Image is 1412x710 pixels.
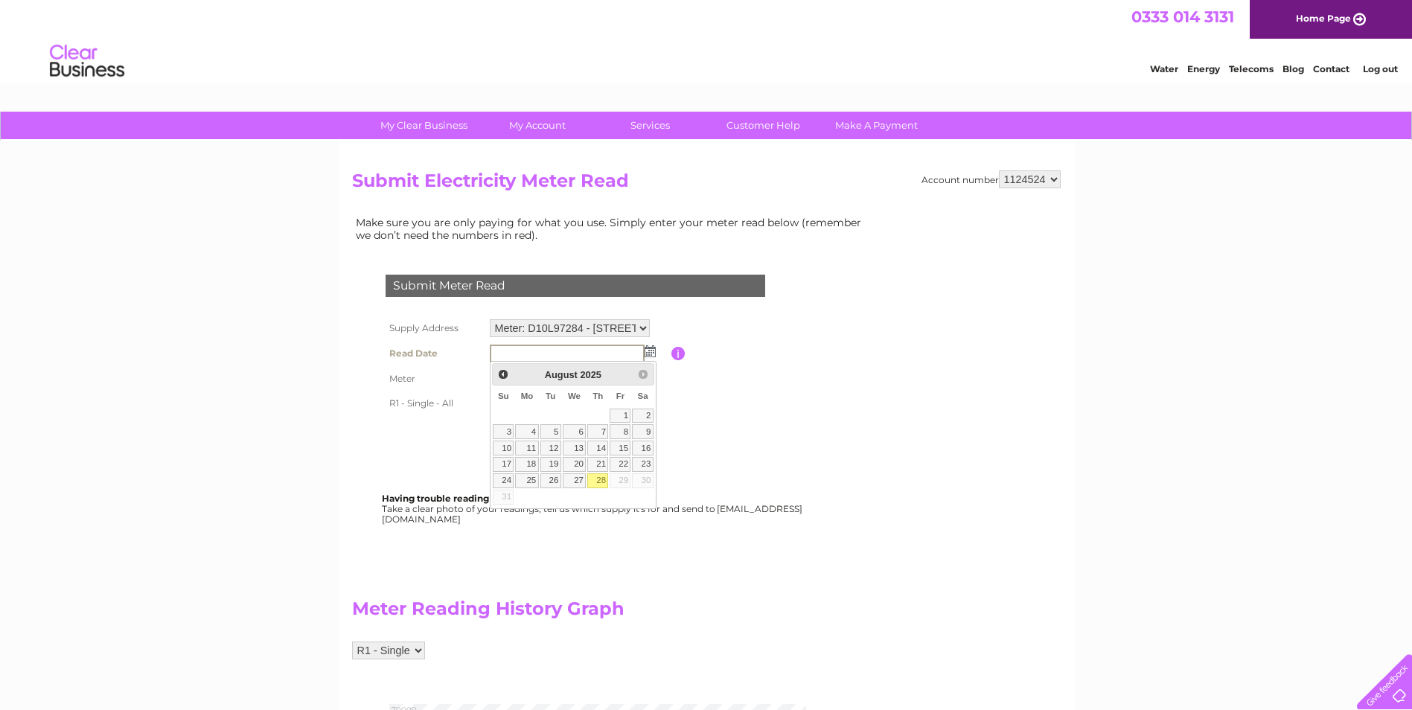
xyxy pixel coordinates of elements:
[382,316,486,341] th: Supply Address
[352,598,873,627] h2: Meter Reading History Graph
[515,473,538,488] a: 25
[493,473,514,488] a: 24
[1131,7,1234,26] a: 0333 014 3131
[1229,63,1274,74] a: Telecoms
[521,391,534,400] span: Monday
[1313,63,1349,74] a: Contact
[498,391,509,400] span: Sunday
[632,457,653,472] a: 23
[610,457,630,472] a: 22
[486,415,671,444] td: Are you sure the read you have entered is correct?
[476,112,598,139] a: My Account
[515,457,538,472] a: 18
[382,366,486,391] th: Meter
[610,409,630,423] a: 1
[352,170,1061,199] h2: Submit Electricity Meter Read
[587,457,608,472] a: 21
[610,424,630,439] a: 8
[382,341,486,366] th: Read Date
[580,369,601,380] span: 2025
[1282,63,1304,74] a: Blog
[540,424,561,439] a: 5
[587,424,608,439] a: 7
[546,391,555,400] span: Tuesday
[815,112,938,139] a: Make A Payment
[355,8,1058,72] div: Clear Business is a trading name of Verastar Limited (registered in [GEOGRAPHIC_DATA] No. 3667643...
[493,424,514,439] a: 3
[921,170,1061,188] div: Account number
[382,391,486,415] th: R1 - Single - All
[638,391,648,400] span: Saturday
[382,493,549,504] b: Having trouble reading your meter?
[1363,63,1398,74] a: Log out
[352,213,873,244] td: Make sure you are only paying for what you use. Simply enter your meter read below (remember we d...
[563,424,587,439] a: 6
[568,391,581,400] span: Wednesday
[589,112,712,139] a: Services
[1150,63,1178,74] a: Water
[49,39,125,84] img: logo.png
[610,441,630,455] a: 15
[545,369,578,380] span: August
[587,441,608,455] a: 14
[592,391,603,400] span: Thursday
[702,112,825,139] a: Customer Help
[382,493,805,524] div: Take a clear photo of your readings, tell us which supply it's for and send to [EMAIL_ADDRESS][DO...
[540,457,561,472] a: 19
[563,457,587,472] a: 20
[362,112,485,139] a: My Clear Business
[563,473,587,488] a: 27
[497,368,509,380] span: Prev
[616,391,625,400] span: Friday
[645,345,656,357] img: ...
[587,473,608,488] a: 28
[386,275,765,297] div: Submit Meter Read
[1187,63,1220,74] a: Energy
[540,441,561,455] a: 12
[671,347,686,360] input: Information
[632,409,653,423] a: 2
[540,473,561,488] a: 26
[515,424,538,439] a: 4
[494,365,511,383] a: Prev
[632,441,653,455] a: 16
[493,441,514,455] a: 10
[515,441,538,455] a: 11
[493,457,514,472] a: 17
[563,441,587,455] a: 13
[632,424,653,439] a: 9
